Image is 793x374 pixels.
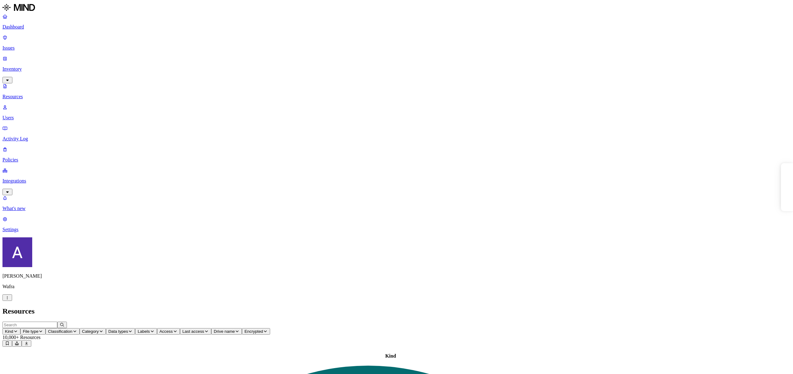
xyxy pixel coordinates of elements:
a: Integrations [2,168,791,194]
p: Integrations [2,178,791,184]
a: Inventory [2,56,791,82]
span: 10,000+ Resources [2,335,41,340]
span: Encrypted [244,329,263,334]
a: Issues [2,35,791,51]
a: Activity Log [2,125,791,142]
a: Settings [2,216,791,232]
p: Inventory [2,66,791,72]
span: Labels [138,329,150,334]
p: Activity Log [2,136,791,142]
span: Last access [182,329,204,334]
p: Wafra [2,284,791,289]
p: Dashboard [2,24,791,30]
img: Avigail Bronznick [2,237,32,267]
span: File type [23,329,38,334]
input: Search [2,322,57,328]
span: Category [82,329,99,334]
p: Issues [2,45,791,51]
a: Resources [2,83,791,99]
a: MIND [2,2,791,14]
p: Settings [2,227,791,232]
span: Access [160,329,173,334]
img: MIND [2,2,35,12]
div: Kind [3,353,778,359]
span: Drive name [214,329,235,334]
p: Resources [2,94,791,99]
span: Kind [5,329,13,334]
a: Users [2,104,791,121]
p: Users [2,115,791,121]
a: What's new [2,195,791,211]
span: Classification [48,329,72,334]
h2: Resources [2,307,791,315]
span: Data types [108,329,128,334]
a: Policies [2,147,791,163]
p: Policies [2,157,791,163]
p: What's new [2,206,791,211]
a: Dashboard [2,14,791,30]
